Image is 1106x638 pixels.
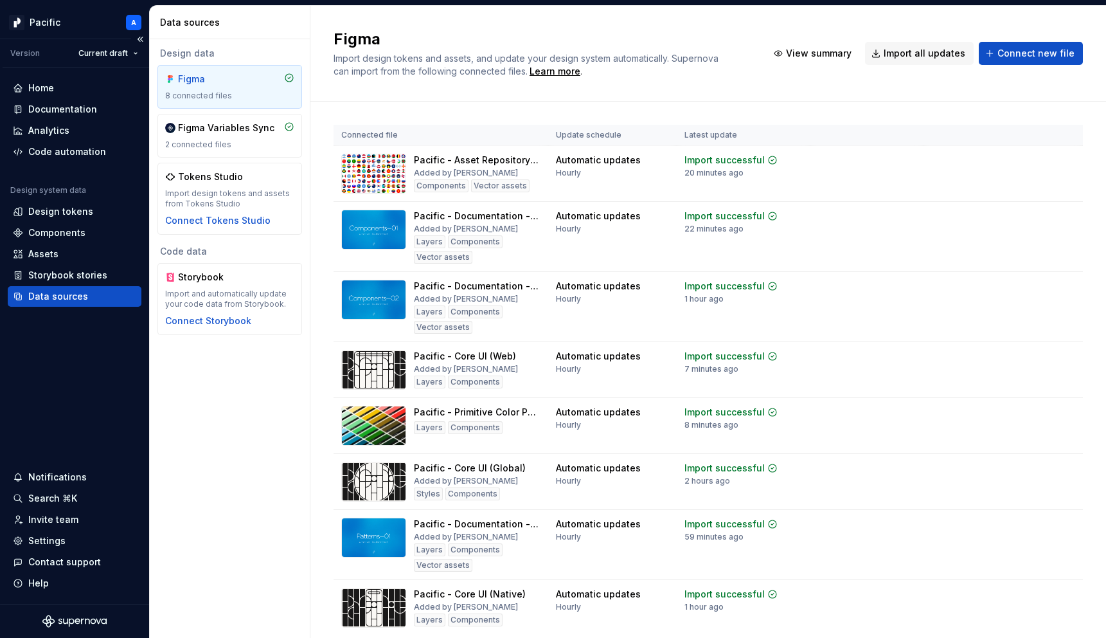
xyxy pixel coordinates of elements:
div: Layers [414,614,445,626]
div: Pacific - Documentation - Components 01 [414,210,540,223]
button: Current draft [73,44,144,62]
div: Layers [414,543,445,556]
div: Documentation [28,103,97,116]
div: Storybook [178,271,240,284]
div: Automatic updates [556,350,641,363]
div: Storybook stories [28,269,107,282]
div: Added by [PERSON_NAME] [414,294,518,304]
a: Components [8,223,141,243]
div: Pacific - Core UI (Native) [414,588,526,601]
a: Invite team [8,509,141,530]
div: 1 hour ago [684,602,724,612]
div: Layers [414,235,445,248]
a: Tokens StudioImport design tokens and assets from Tokens StudioConnect Tokens Studio [157,163,302,235]
div: Added by [PERSON_NAME] [414,532,518,542]
div: Components [414,179,468,192]
div: Analytics [28,124,69,137]
a: Code automation [8,141,141,162]
span: Current draft [78,48,128,59]
div: Layers [414,421,445,434]
div: Notifications [28,471,87,484]
div: Components [448,543,503,556]
div: Pacific - Primitive Color Palette [414,406,540,419]
div: Invite team [28,513,78,526]
div: Code automation [28,145,106,158]
div: Figma Variables Sync [178,122,274,134]
span: Import all updates [884,47,965,60]
div: Added by [PERSON_NAME] [414,364,518,374]
div: Styles [414,488,443,500]
div: Components [448,305,503,318]
a: Settings [8,531,141,551]
div: Components [448,376,503,388]
div: Search ⌘K [28,492,77,505]
span: Import design tokens and assets, and update your design system automatically. Supernova can impor... [334,53,721,77]
img: 8d0dbd7b-a897-4c39-8ca0-62fbda938e11.png [9,15,24,30]
th: Connected file [334,125,548,146]
div: 1 hour ago [684,294,724,304]
div: Code data [157,245,302,258]
div: Hourly [556,294,581,304]
button: Contact support [8,552,141,572]
button: Connect Storybook [165,314,251,327]
div: 22 minutes ago [684,224,744,234]
div: Added by [PERSON_NAME] [414,476,518,486]
div: Assets [28,248,58,260]
button: Connect Tokens Studio [165,214,271,227]
div: Pacific - Asset Repository (Flags) [414,154,540,167]
div: Import successful [684,154,765,167]
div: Pacific - Core UI (Web) [414,350,516,363]
a: Documentation [8,99,141,120]
div: Layers [414,376,445,388]
div: Added by [PERSON_NAME] [414,602,518,612]
div: Added by [PERSON_NAME] [414,224,518,234]
svg: Supernova Logo [42,615,107,628]
div: Components [445,488,500,500]
div: Vector assets [414,251,472,264]
h2: Figma [334,29,752,50]
div: Home [28,82,54,95]
div: Hourly [556,364,581,374]
div: Layers [414,305,445,318]
div: Import successful [684,462,765,475]
div: Design data [157,47,302,60]
span: View summary [786,47,852,60]
a: Analytics [8,120,141,141]
div: Contact support [28,556,101,569]
a: Design tokens [8,201,141,222]
div: Hourly [556,224,581,234]
div: Vector assets [414,321,472,334]
div: Automatic updates [556,462,641,475]
a: StorybookImport and automatically update your code data from Storybook.Connect Storybook [157,263,302,335]
div: Pacific [30,16,60,29]
div: Design tokens [28,205,93,218]
div: 8 minutes ago [684,420,738,430]
div: Import successful [684,588,765,601]
div: Import successful [684,210,765,223]
div: Components [448,421,503,434]
div: Figma [178,73,240,86]
a: Assets [8,244,141,264]
a: Home [8,78,141,98]
div: Import successful [684,406,765,419]
div: Hourly [556,476,581,486]
div: Import successful [684,518,765,531]
button: Import all updates [865,42,974,65]
span: Connect new file [997,47,1075,60]
div: 8 connected files [165,91,294,101]
div: Automatic updates [556,406,641,419]
div: Vector assets [414,559,472,572]
div: Learn more [530,65,580,78]
div: Hourly [556,602,581,612]
button: PacificA [3,8,147,36]
div: Help [28,577,49,590]
a: Figma Variables Sync2 connected files [157,114,302,158]
span: . [528,67,582,77]
div: Import and automatically update your code data from Storybook. [165,289,294,309]
a: Data sources [8,286,141,307]
div: Components [448,235,503,248]
div: Automatic updates [556,154,641,167]
button: Notifications [8,467,141,488]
